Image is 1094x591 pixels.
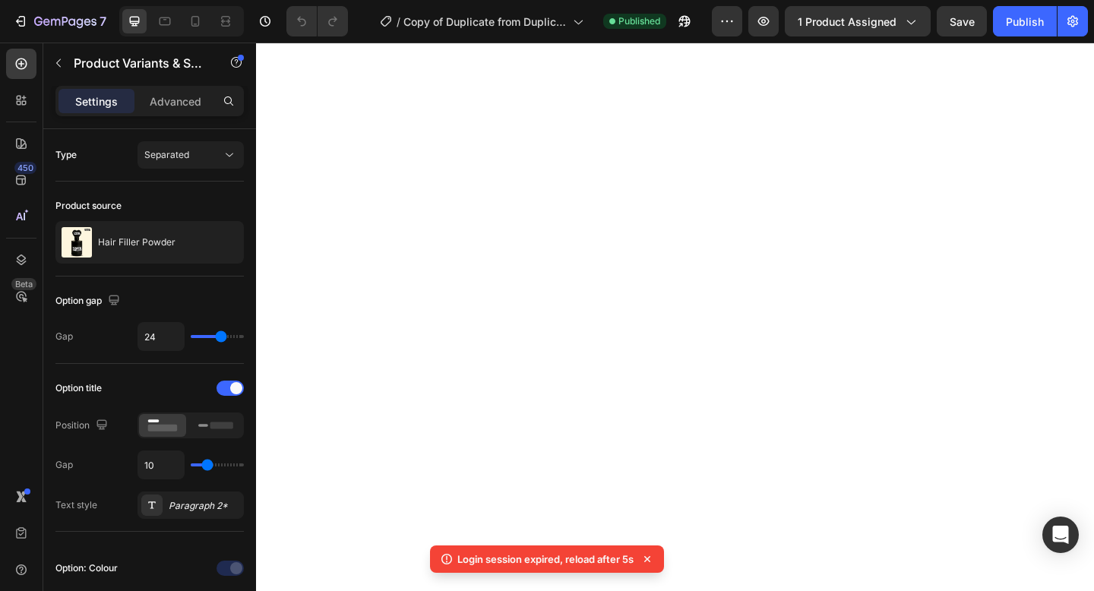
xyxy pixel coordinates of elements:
p: Advanced [150,93,201,109]
input: Auto [138,323,184,350]
div: Type [55,148,77,162]
div: 450 [14,162,36,174]
div: Product source [55,199,122,213]
div: Option: Colour [55,561,118,575]
div: Paragraph 2* [169,499,240,513]
img: product feature img [62,227,92,258]
p: Login session expired, reload after 5s [457,551,634,567]
button: Publish [993,6,1057,36]
div: Gap [55,330,73,343]
input: Auto [138,451,184,479]
p: Hair Filler Powder [98,237,175,248]
div: Publish [1006,14,1044,30]
p: 7 [100,12,106,30]
button: Separated [138,141,244,169]
div: Open Intercom Messenger [1042,517,1079,553]
div: Gap [55,458,73,472]
button: Save [937,6,987,36]
span: / [397,14,400,30]
div: Text style [55,498,97,512]
div: Position [55,416,111,436]
button: 1 product assigned [785,6,931,36]
iframe: To enrich screen reader interactions, please activate Accessibility in Grammarly extension settings [256,43,1094,591]
span: 1 product assigned [798,14,896,30]
div: Beta [11,278,36,290]
button: 7 [6,6,113,36]
div: Option title [55,381,102,395]
p: Product Variants & Swatches [74,54,203,72]
span: Save [950,15,975,28]
span: Separated [144,149,189,160]
div: Undo/Redo [286,6,348,36]
p: Settings [75,93,118,109]
span: Published [618,14,660,28]
span: Copy of Duplicate from Duplicate from Click-through Landing Page - [DATE] 23:07:04 [403,14,567,30]
div: Option gap [55,291,123,311]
